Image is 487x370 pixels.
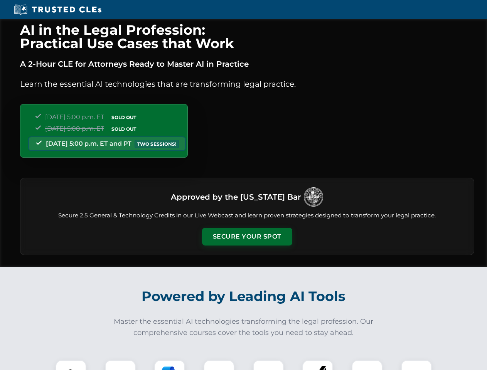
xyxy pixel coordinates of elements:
img: Trusted CLEs [12,4,104,15]
p: A 2-Hour CLE for Attorneys Ready to Master AI in Practice [20,58,474,70]
h1: AI in the Legal Profession: Practical Use Cases that Work [20,23,474,50]
p: Master the essential AI technologies transforming the legal profession. Our comprehensive courses... [109,316,379,338]
img: Logo [304,187,323,207]
h2: Powered by Leading AI Tools [30,283,457,310]
h3: Approved by the [US_STATE] Bar [171,190,301,204]
span: SOLD OUT [109,113,139,121]
span: SOLD OUT [109,125,139,133]
span: [DATE] 5:00 p.m. ET [45,125,104,132]
p: Learn the essential AI technologies that are transforming legal practice. [20,78,474,90]
span: [DATE] 5:00 p.m. ET [45,113,104,121]
button: Secure Your Spot [202,228,292,246]
p: Secure 2.5 General & Technology Credits in our Live Webcast and learn proven strategies designed ... [30,211,465,220]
